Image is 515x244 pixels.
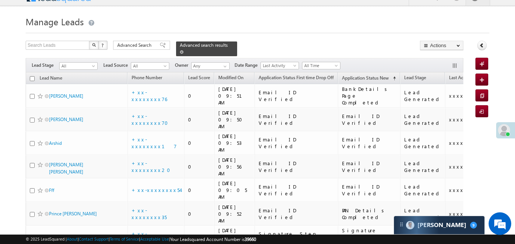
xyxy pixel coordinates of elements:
div: Email ID Verified [259,160,334,173]
a: Phone Number [128,74,166,83]
a: Terms of Service [110,236,139,241]
div: [DATE] 09:53 AM [218,133,251,153]
div: Email ID Verified [342,113,397,126]
button: ? [98,41,107,50]
div: Lead Generated [404,136,442,150]
span: Lead Stage [32,62,59,69]
div: Lead Generated [404,183,442,197]
a: +xx-xxxxxxxx76 [132,89,167,102]
div: 0 [188,187,211,193]
a: About [67,236,78,241]
span: Phone Number [132,75,162,80]
a: All Time [302,62,340,69]
div: [DATE] 09:51 AM [218,86,251,106]
span: Carter [417,221,466,229]
div: 0 [188,234,211,241]
div: Chat with us now [39,40,127,49]
span: All Time [302,62,338,69]
div: 0 [188,140,211,146]
span: xxxxx [449,163,468,170]
span: Owner [175,62,191,69]
div: 0 [188,163,211,170]
span: (sorted ascending) [390,75,396,81]
a: Fff [49,187,54,193]
span: Advanced Search [117,42,154,49]
span: Your Leadsquared Account Number is [170,236,256,242]
a: Modified On [215,74,247,83]
textarea: Type your message and hit 'Enter' [10,70,138,183]
img: d_60004797649_company_0_60004797649 [13,40,32,49]
div: Signature Step Completed [259,230,334,244]
input: Type to Search [191,62,230,70]
div: Email ID Verified [342,136,397,150]
div: Lead Generated [404,89,442,103]
div: carter-dragCarter[PERSON_NAME]9 [394,216,485,235]
em: Start Chat [103,190,137,200]
div: Email ID Verified [259,136,334,150]
a: Show All Items [219,63,229,70]
a: +xx-xxxxxxxx54 [132,187,180,193]
a: Last Activity [261,62,299,69]
span: © 2025 LeadSquared | | | | | [26,236,256,243]
div: 0 [188,92,211,99]
span: xxxxx [449,140,468,146]
div: Email ID Verified [259,183,334,197]
div: [DATE] 09:52 AM [218,204,251,224]
span: xxxxx [449,116,468,123]
img: Search [92,43,96,47]
span: Lead Source [103,62,131,69]
div: [DATE] 09:05 AM [218,180,251,200]
a: All [59,62,98,70]
div: Minimize live chat window [124,4,142,22]
img: carter-drag [399,221,405,227]
div: [DATE] 09:56 AM [218,157,251,177]
span: All [131,63,167,69]
span: Application Status New [342,75,389,81]
span: xxxxx [449,187,468,193]
a: Contact Support [79,236,109,241]
div: Lead Generated [404,207,442,221]
a: +xx-xxxxxxxx17 [132,136,177,149]
div: Lead Generated [404,113,442,126]
a: Lead Stage [400,74,430,83]
div: Lead Generated [404,160,442,173]
div: PAN Details Completed [342,207,397,221]
div: Email ID Verified [259,207,334,221]
a: Prince [PERSON_NAME] [49,211,97,216]
div: Email ID Verified [259,113,334,126]
div: Email ID Verified [259,89,334,103]
span: xxxxx [449,210,468,217]
div: 0 [188,116,211,123]
span: 39660 [245,236,256,242]
a: Lead Score [184,74,214,83]
a: Acceptable Use [140,236,169,241]
div: [DATE] 09:50 AM [218,109,251,130]
a: Application Status New (sorted ascending) [338,74,400,83]
a: Application Status First time Drop Off [255,74,337,83]
a: +xx-xxxxxxxx20 [132,160,175,173]
button: Actions [420,41,463,50]
a: [PERSON_NAME] [49,117,83,122]
span: xxxxx [449,92,468,99]
span: Manage Leads [26,15,84,28]
input: Check all records [30,76,35,81]
a: All [131,62,169,70]
div: 0 [188,210,211,217]
div: Email ID Verified [342,160,397,173]
span: Lead Score [188,75,210,80]
span: Advanced search results [180,42,228,48]
span: ? [101,42,105,48]
div: Email ID Verified [342,183,397,197]
span: Lead Stage [404,75,426,80]
a: [PERSON_NAME] [49,93,83,99]
a: [PERSON_NAME] [PERSON_NAME] [49,162,83,175]
a: Arshid [49,140,62,146]
span: All [60,63,95,69]
span: Date Range [235,62,261,69]
a: Last Activity Date [445,74,487,83]
span: Last Activity [261,62,297,69]
a: +xx-xxxxxxxx70 [132,113,173,126]
span: Modified On [218,75,244,80]
img: Carter [406,221,414,229]
a: Lead Name [36,74,66,84]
